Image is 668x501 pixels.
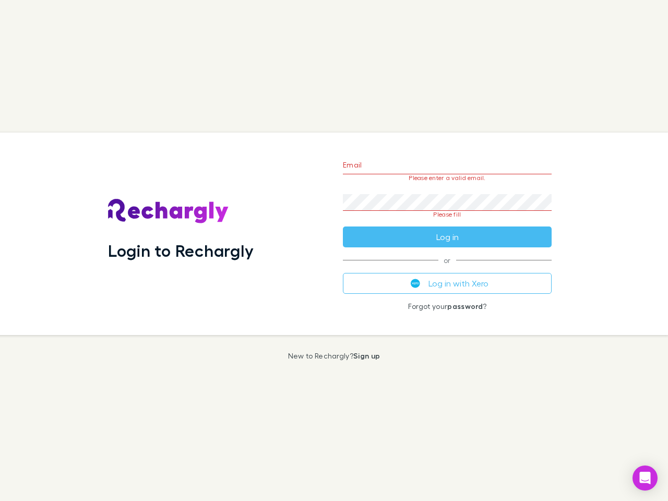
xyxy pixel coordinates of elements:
div: Open Intercom Messenger [633,466,658,491]
img: Xero's logo [411,279,420,288]
a: Sign up [353,351,380,360]
span: or [343,260,552,260]
img: Rechargly's Logo [108,199,229,224]
p: Please enter a valid email. [343,174,552,182]
button: Log in with Xero [343,273,552,294]
a: password [447,302,483,311]
h1: Login to Rechargly [108,241,254,260]
p: Forgot your ? [343,302,552,311]
p: Please fill [343,211,552,218]
button: Log in [343,226,552,247]
p: New to Rechargly? [288,352,380,360]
